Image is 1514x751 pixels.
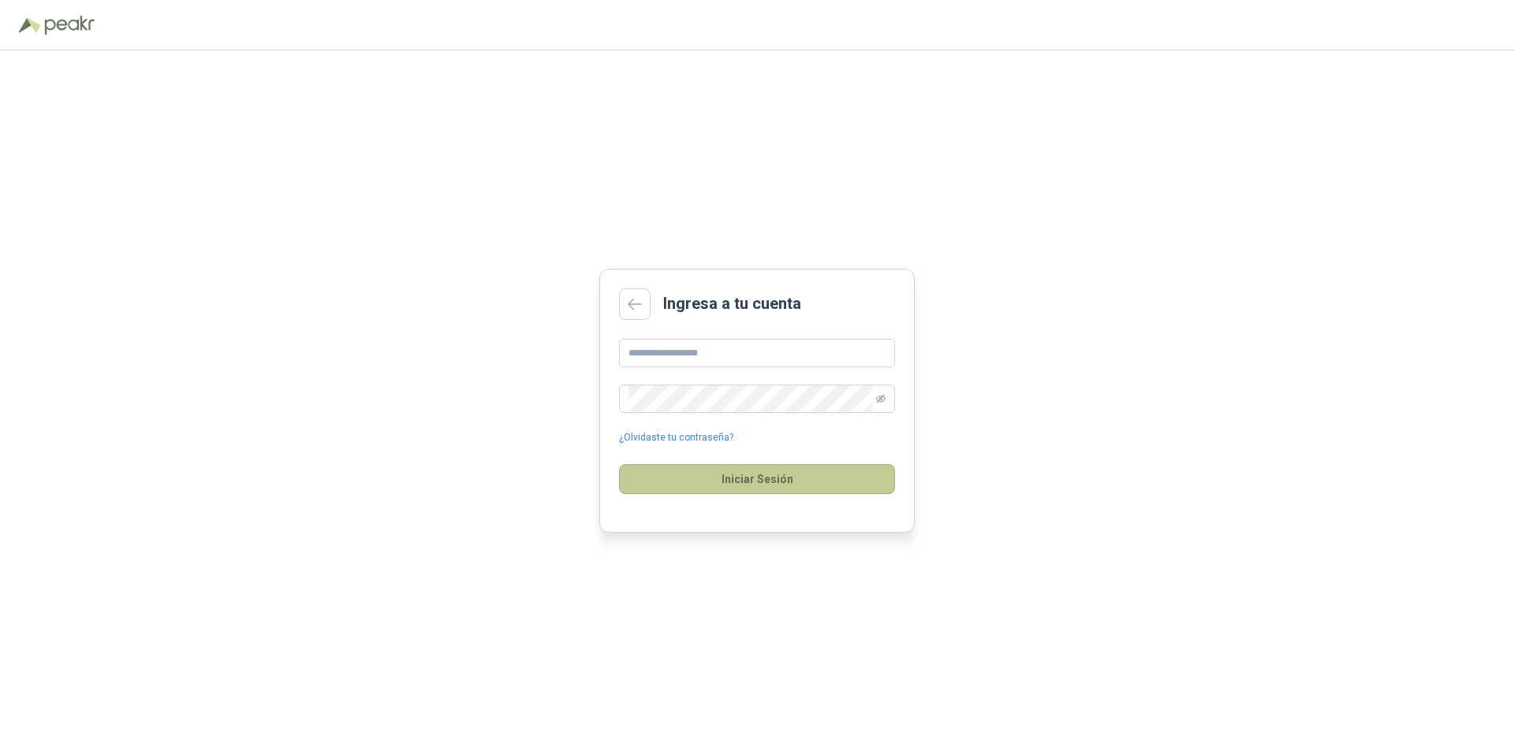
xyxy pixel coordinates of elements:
img: Peakr [44,16,95,35]
img: Logo [19,17,41,33]
h2: Ingresa a tu cuenta [663,292,801,316]
button: Iniciar Sesión [619,464,895,494]
span: eye-invisible [876,394,886,403]
a: ¿Olvidaste tu contraseña? [619,430,733,445]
